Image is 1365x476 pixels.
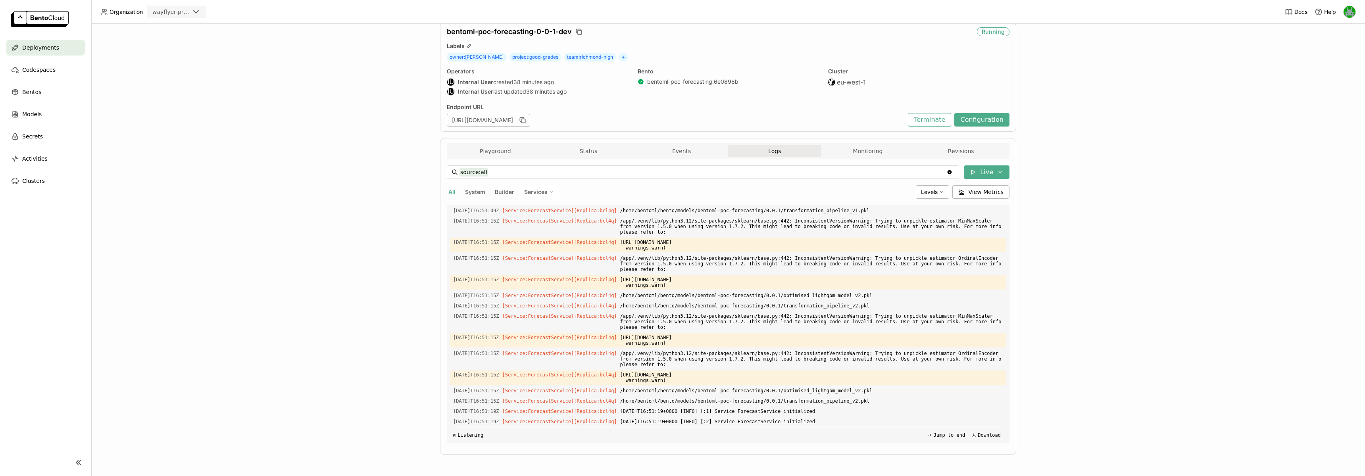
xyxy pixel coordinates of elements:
span: 2025-10-01T16:51:15.661Z [453,386,499,395]
span: [Replica:bcl4q] [574,409,617,414]
span: 38 minutes ago [513,79,554,86]
span: ◰ [453,432,456,438]
span: /app/.venv/lib/python3.12/site-packages/sklearn/base.py:442: InconsistentVersionWarning: Trying t... [620,349,1003,369]
span: [Replica:bcl4q] [574,351,617,356]
span: [URL][DOMAIN_NAME] warnings.warn( [620,238,1003,252]
div: Internal User [447,78,455,86]
span: /app/.venv/lib/python3.12/site-packages/sklearn/base.py:442: InconsistentVersionWarning: Trying t... [620,312,1003,332]
svg: Clear value [946,169,953,175]
span: bentoml-poc-forecasting-0-0-1-dev [447,27,572,36]
a: bentoml-poc-forecasting:6e0898b [647,78,738,85]
a: Secrets [6,129,85,144]
span: [Replica:bcl4q] [574,388,617,393]
div: Services [519,185,559,199]
button: Jump to end [925,430,967,440]
span: [Replica:bcl4q] [574,419,617,424]
div: [URL][DOMAIN_NAME] [447,114,530,127]
button: View Metrics [952,185,1010,199]
div: Running [977,27,1009,36]
button: Events [635,145,728,157]
span: [Replica:bcl4q] [574,398,617,404]
a: Codespaces [6,62,85,78]
span: + [619,53,628,61]
div: Bento [638,68,819,75]
span: [DATE]T16:51:19+0000 [INFO] [:1] Service ForecastService initialized [620,407,1003,416]
button: Builder [493,187,516,197]
span: [URL][DOMAIN_NAME] warnings.warn( [620,370,1003,385]
input: Search [459,166,946,178]
span: [Service:ForecastService] [502,303,574,309]
span: Bentos [22,87,41,97]
div: Endpoint URL [447,104,904,111]
span: [Service:ForecastService] [502,398,574,404]
span: [Service:ForecastService] [502,409,574,414]
span: project : good-grades [509,53,561,61]
span: Services [524,188,548,196]
span: Secrets [22,132,43,141]
span: [Replica:bcl4q] [574,218,617,224]
div: IU [447,88,454,95]
span: Organization [110,8,143,15]
span: 2025-10-01T16:51:15.660Z [453,291,499,300]
button: Configuration [954,113,1009,127]
span: [Replica:bcl4q] [574,372,617,378]
a: Deployments [6,40,85,56]
div: IU [447,79,454,86]
span: [Service:ForecastService] [502,218,574,224]
span: eu-west-1 [837,78,866,86]
span: 2025-10-01T16:51:15.660Z [453,254,499,263]
span: Help [1324,8,1336,15]
span: [DATE]T16:51:19+0000 [INFO] [:2] Service ForecastService initialized [620,417,1003,426]
span: 2025-10-01T16:51:15.661Z [453,349,499,358]
a: Docs [1285,8,1307,16]
div: Internal User [447,88,455,96]
button: Playground [449,145,542,157]
div: Cluster [828,68,1009,75]
span: 2025-10-01T16:51:15.660Z [453,217,499,225]
span: Deployments [22,43,59,52]
span: [Service:ForecastService] [502,335,574,340]
div: Labels [447,42,1009,50]
span: /home/bentoml/bento/models/bentoml-poc-forecasting/0.0.1/optimised_lightgbm_model_v2.pkl [620,291,1003,300]
span: [Service:ForecastService] [502,419,574,424]
span: /app/.venv/lib/python3.12/site-packages/sklearn/base.py:442: InconsistentVersionWarning: Trying t... [620,254,1003,274]
span: 2025-10-01T16:51:15.661Z [453,397,499,405]
span: owner : [PERSON_NAME] [447,53,506,61]
span: /home/bentoml/bento/models/bentoml-poc-forecasting/0.0.1/transformation_pipeline_v2.pkl [620,301,1003,310]
span: [Service:ForecastService] [502,293,574,298]
span: 2025-10-01T16:51:19.126Z [453,417,499,426]
span: 2025-10-01T16:51:15.660Z [453,238,499,247]
button: Revisions [914,145,1007,157]
span: Activities [22,154,48,163]
span: [Service:ForecastService] [502,388,574,393]
span: [Replica:bcl4q] [574,293,617,298]
span: team : richmond-high [564,53,616,61]
span: Models [22,109,42,119]
div: Levels [916,185,949,199]
button: Download [969,430,1003,440]
a: Models [6,106,85,122]
span: [Replica:bcl4q] [574,255,617,261]
span: Logs [768,148,781,155]
span: 38 minutes ago [526,88,567,95]
span: Docs [1294,8,1307,15]
a: Activities [6,151,85,167]
button: Monitoring [821,145,915,157]
span: [Replica:bcl4q] [574,303,617,309]
span: [Replica:bcl4q] [574,277,617,282]
a: Bentos [6,84,85,100]
span: [Service:ForecastService] [502,208,574,213]
button: Status [542,145,635,157]
img: Sean Hickey [1344,6,1355,18]
span: /app/.venv/lib/python3.12/site-packages/sklearn/base.py:442: InconsistentVersionWarning: Trying t... [620,217,1003,236]
span: Builder [495,188,514,195]
span: [Replica:bcl4q] [574,335,617,340]
div: Operators [447,68,628,75]
div: last updated [447,88,628,96]
span: 2025-10-01T16:51:19.119Z [453,407,499,416]
span: [Service:ForecastService] [502,255,574,261]
span: [Service:ForecastService] [502,351,574,356]
span: System [465,188,485,195]
button: System [463,187,487,197]
strong: Internal User [458,79,493,86]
